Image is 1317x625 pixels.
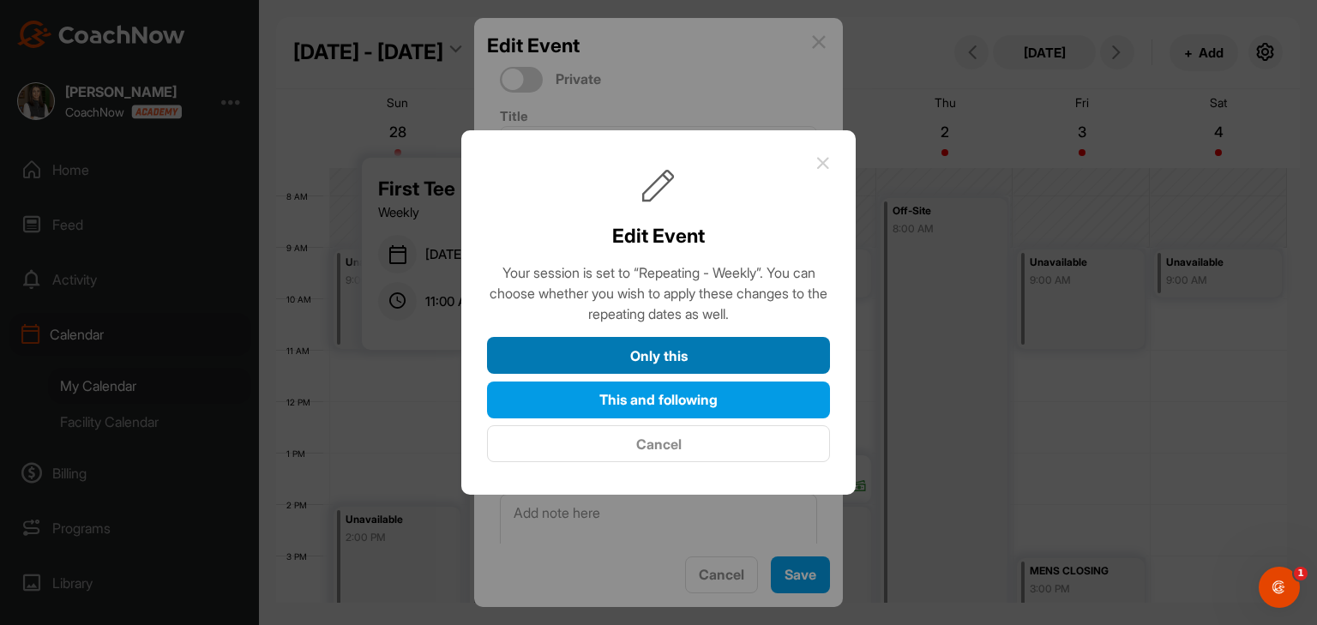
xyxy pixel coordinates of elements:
[487,425,830,462] button: Cancel
[1294,567,1308,580] span: 1
[612,221,705,250] h2: Edit Event
[487,382,830,418] button: This and following
[1259,567,1300,608] iframe: Intercom live chat
[487,337,830,374] button: Only this
[487,262,830,324] div: Your session is set to “Repeating - Weekly”. You can choose whether you wish to apply these chang...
